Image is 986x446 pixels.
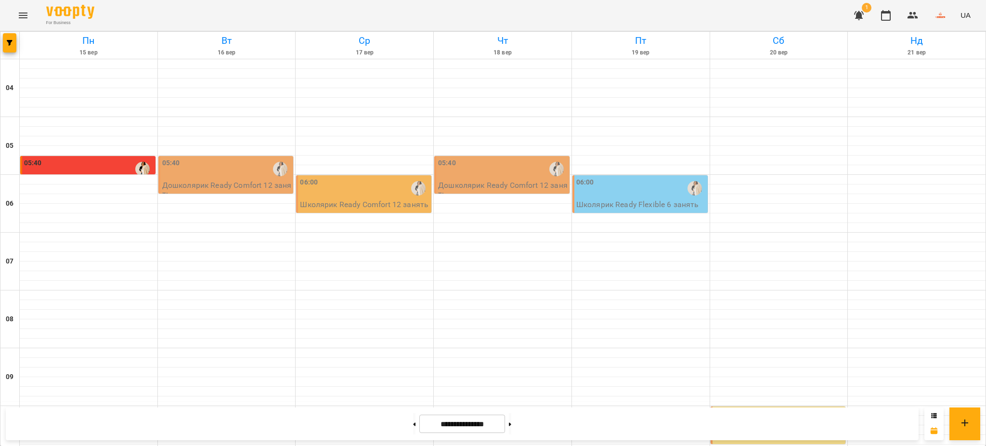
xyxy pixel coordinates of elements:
h6: Вт [159,33,294,48]
h6: Сб [712,33,846,48]
h6: 21 вер [849,48,984,57]
h6: 17 вер [297,48,432,57]
label: 06:00 [300,177,318,188]
h6: 20 вер [712,48,846,57]
h6: 05 [6,141,13,151]
h6: 18 вер [435,48,570,57]
span: 1 [862,3,871,13]
h6: 06 [6,198,13,209]
h6: Нд [849,33,984,48]
h6: 15 вер [21,48,156,57]
button: UA [957,6,974,24]
img: Катя Долейко [273,162,287,176]
h6: Чт [435,33,570,48]
label: 05:40 [438,158,456,169]
span: UA [960,10,971,20]
h6: 08 [6,314,13,325]
button: Menu [12,4,35,27]
h6: 07 [6,256,13,267]
h6: 09 [6,372,13,382]
p: Школярик Ready Flexible 6 занять [576,200,699,209]
p: Дошколярик Ready Comfort 12 занять [162,181,292,198]
img: Катя Долейко [688,181,702,196]
h6: 04 [6,83,13,93]
p: Школярик Ready Comfort 12 занять [300,200,428,209]
label: 05:40 [162,158,180,169]
h6: Пн [21,33,156,48]
img: Катя Долейко [411,181,426,196]
label: 06:00 [576,177,594,188]
h6: 16 вер [159,48,294,57]
span: For Business [46,20,94,26]
p: Дошколярик Ready Comfort 12 занять [438,181,568,198]
h6: 19 вер [573,48,708,57]
img: 86f377443daa486b3a215227427d088a.png [934,9,947,22]
label: 05:40 [24,158,42,169]
img: Катя Долейко [135,162,150,176]
h6: Пт [573,33,708,48]
img: Катя Долейко [549,162,564,176]
img: Voopty Logo [46,5,94,19]
h6: Ср [297,33,432,48]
